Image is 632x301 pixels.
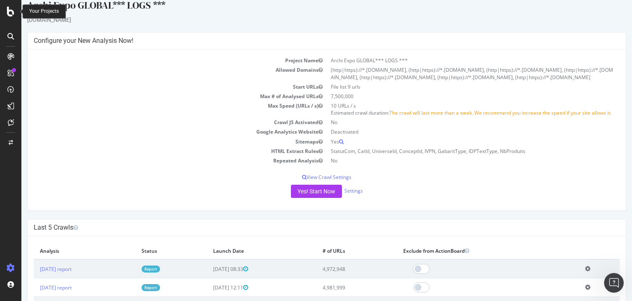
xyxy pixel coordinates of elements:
td: No [305,156,598,165]
div: Your Projects [29,8,59,15]
th: Launch Date [186,242,295,259]
button: Yes! Start Now [270,185,321,198]
p: View Crawl Settings [12,174,598,181]
td: No [305,118,598,127]
h4: Configure your New Analysis Now! [12,37,598,45]
td: 4,981,999 [295,278,376,297]
a: [DATE] report [19,266,50,273]
td: Max Speed (URLs / s) [12,101,305,118]
th: Analysis [12,242,114,259]
h4: Last 5 Crawls [12,223,598,232]
td: 10 URLs / s Estimated crawl duration: [305,101,598,118]
a: [DATE] report [19,284,50,291]
th: # of URLs [295,242,376,259]
td: Project Name [12,56,305,65]
td: File list 9 urls [305,82,598,92]
td: 7,500,000 [305,92,598,101]
td: (http|https)://*.[DOMAIN_NAME], (http|https)://*.[DOMAIN_NAME], (http|https)://*.[DOMAIN_NAME], (... [305,65,598,82]
td: Yes [305,137,598,146]
a: Report [120,284,139,291]
td: Sitemaps [12,137,305,146]
iframe: Intercom live chat [604,273,624,293]
div: [DOMAIN_NAME] [6,16,605,24]
span: [DATE] 08:33 [192,266,227,273]
td: Start URLs [12,82,305,92]
td: Allowed Domains [12,65,305,82]
th: Status [114,242,185,259]
a: Report [120,266,139,273]
td: Repeated Analysis [12,156,305,165]
td: Deactivated [305,127,598,136]
span: [DATE] 12:11 [192,284,227,291]
td: Crawl JS Activated [12,118,305,127]
th: Exclude from ActionBoard [376,242,558,259]
td: Max # of Analysed URLs [12,92,305,101]
span: The crawl will last more than a week. We recommend you increase the speed if your site allows it. [368,109,590,116]
td: 4,972,948 [295,259,376,278]
a: Settings [323,187,342,194]
td: StatutCom, CatId, UniverseId, ConceptId, IVPN, GabaritType, IDPTextType, NbProduits [305,146,598,156]
td: HTML Extract Rules [12,146,305,156]
td: Google Analytics Website [12,127,305,136]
